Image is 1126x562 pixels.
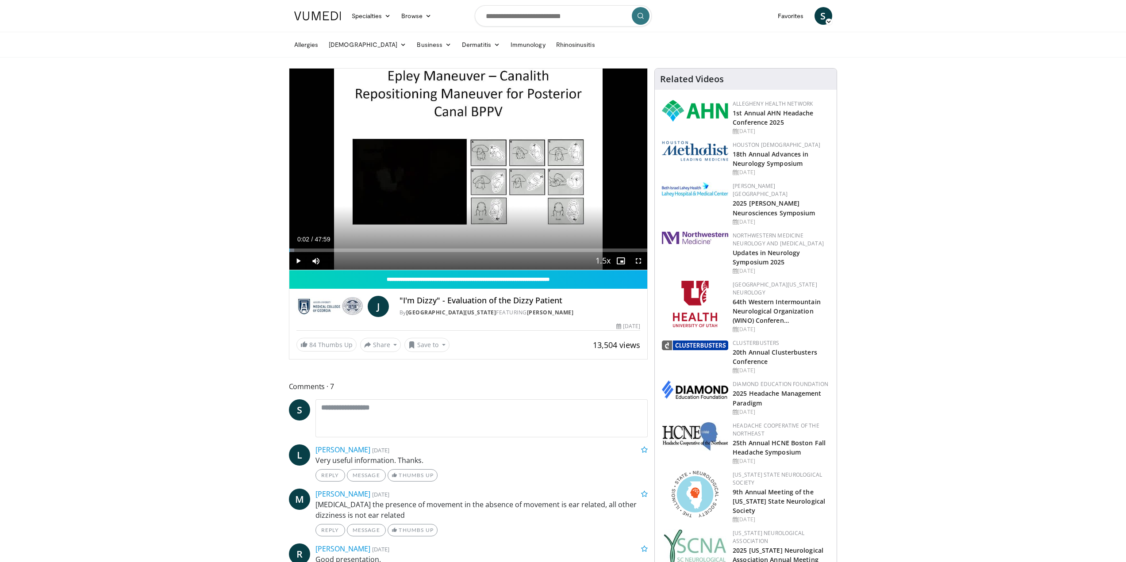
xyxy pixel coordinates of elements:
a: Message [347,524,386,536]
div: Progress Bar [289,249,648,252]
div: [DATE] [733,457,830,465]
div: [DATE] [733,127,830,135]
a: Reply [315,469,345,482]
a: 18th Annual Advances in Neurology Symposium [733,150,808,168]
img: d3be30b6-fe2b-4f13-a5b4-eba975d75fdd.png.150x105_q85_autocrop_double_scale_upscale_version-0.2.png [662,340,728,350]
a: [GEOGRAPHIC_DATA][US_STATE] Neurology [733,281,817,296]
a: Thumbs Up [388,524,438,536]
button: Playback Rate [594,252,612,270]
p: [MEDICAL_DATA] the presence of movement in the absence of movement is ear related, all other dizz... [315,499,648,520]
span: 13,504 views [593,340,640,350]
a: 64th Western Intermountain Neurological Organization (WINO) Conferen… [733,298,821,325]
img: VuMedi Logo [294,11,341,20]
button: Fullscreen [630,252,647,270]
span: 0:02 [297,236,309,243]
a: Rhinosinusitis [551,36,600,54]
a: M [289,489,310,510]
img: e7977282-282c-4444-820d-7cc2733560fd.jpg.150x105_q85_autocrop_double_scale_upscale_version-0.2.jpg [662,182,728,197]
a: 84 Thumbs Up [296,338,357,352]
a: Diamond Education Foundation [733,380,828,388]
a: [GEOGRAPHIC_DATA][US_STATE] [406,309,496,316]
button: Play [289,252,307,270]
img: 5e4488cc-e109-4a4e-9fd9-73bb9237ee91.png.150x105_q85_autocrop_double_scale_upscale_version-0.2.png [662,141,728,161]
a: Allergies [289,36,324,54]
h4: "I'm Dizzy" - Evaluation of the Dizzy Patient [400,296,640,306]
div: By FEATURING [400,309,640,317]
a: 2025 [PERSON_NAME] Neurosciences Symposium [733,199,815,217]
a: 9th Annual Meeting of the [US_STATE] State Neurological Society [733,488,825,515]
button: Mute [307,252,325,270]
div: [DATE] [733,408,830,416]
a: S [815,7,832,25]
a: Favorites [772,7,809,25]
a: Dermatitis [457,36,505,54]
a: Updates in Neurology Symposium 2025 [733,249,800,266]
small: [DATE] [372,446,389,454]
a: [PERSON_NAME] [315,544,370,554]
a: Houston [DEMOGRAPHIC_DATA] [733,141,820,149]
div: [DATE] [733,218,830,226]
a: Message [347,469,386,482]
input: Search topics, interventions [475,5,652,27]
a: Specialties [346,7,396,25]
a: [PERSON_NAME][GEOGRAPHIC_DATA] [733,182,788,198]
a: J [368,296,389,317]
span: 47:59 [315,236,330,243]
a: [US_STATE] State Neurological Society [733,471,822,486]
a: [PERSON_NAME] [527,309,574,316]
a: [US_STATE] Neurological Association [733,529,804,545]
a: Headache Cooperative of the Northeast [733,422,819,437]
a: 25th Annual HCNE Boston Fall Headache Symposium [733,439,826,456]
img: 71a8b48c-8850-4916-bbdd-e2f3ccf11ef9.png.150x105_q85_autocrop_double_scale_upscale_version-0.2.png [672,471,719,517]
button: Save to [404,338,450,352]
a: Browse [396,7,437,25]
a: [PERSON_NAME] [315,445,370,455]
span: Comments 7 [289,381,648,392]
a: Reply [315,524,345,536]
a: Northwestern Medicine Neurology and [MEDICAL_DATA] [733,232,824,247]
small: [DATE] [372,545,389,553]
a: [PERSON_NAME] [315,489,370,499]
img: f6362829-b0a3-407d-a044-59546adfd345.png.150x105_q85_autocrop_double_scale_upscale_version-0.2.png [673,281,717,327]
div: [DATE] [733,267,830,275]
a: Immunology [505,36,551,54]
small: [DATE] [372,490,389,498]
a: [DEMOGRAPHIC_DATA] [323,36,411,54]
a: Allegheny Health Network [733,100,813,107]
span: / [311,236,313,243]
span: 84 [309,340,316,349]
img: Medical College of Georgia - Augusta University [296,296,364,317]
img: d0406666-9e5f-4b94-941b-f1257ac5ccaf.png.150x105_q85_autocrop_double_scale_upscale_version-0.2.png [662,380,728,399]
div: [DATE] [733,367,830,375]
a: Thumbs Up [388,469,438,482]
p: Very useful information. Thanks. [315,455,648,466]
div: [DATE] [733,516,830,524]
a: S [289,399,310,421]
button: Share [360,338,401,352]
video-js: Video Player [289,69,648,270]
div: [DATE] [616,322,640,330]
a: L [289,444,310,466]
a: Clusterbusters [733,339,779,347]
a: 20th Annual Clusterbusters Conference [733,348,817,366]
h4: Related Videos [660,74,724,84]
a: Business [411,36,457,54]
div: [DATE] [733,168,830,176]
img: 628ffacf-ddeb-4409-8647-b4d1102df243.png.150x105_q85_autocrop_double_scale_upscale_version-0.2.png [662,100,728,122]
a: 1st Annual AHN Headache Conference 2025 [733,109,813,126]
button: Enable picture-in-picture mode [612,252,630,270]
a: 2025 Headache Management Paradigm [733,389,821,407]
img: 6c52f715-17a6-4da1-9b6c-8aaf0ffc109f.jpg.150x105_q85_autocrop_double_scale_upscale_version-0.2.jpg [662,422,728,451]
div: [DATE] [733,325,830,333]
img: 2a462fb6-9365-492a-ac79-3166a6f924d8.png.150x105_q85_autocrop_double_scale_upscale_version-0.2.jpg [662,232,728,244]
